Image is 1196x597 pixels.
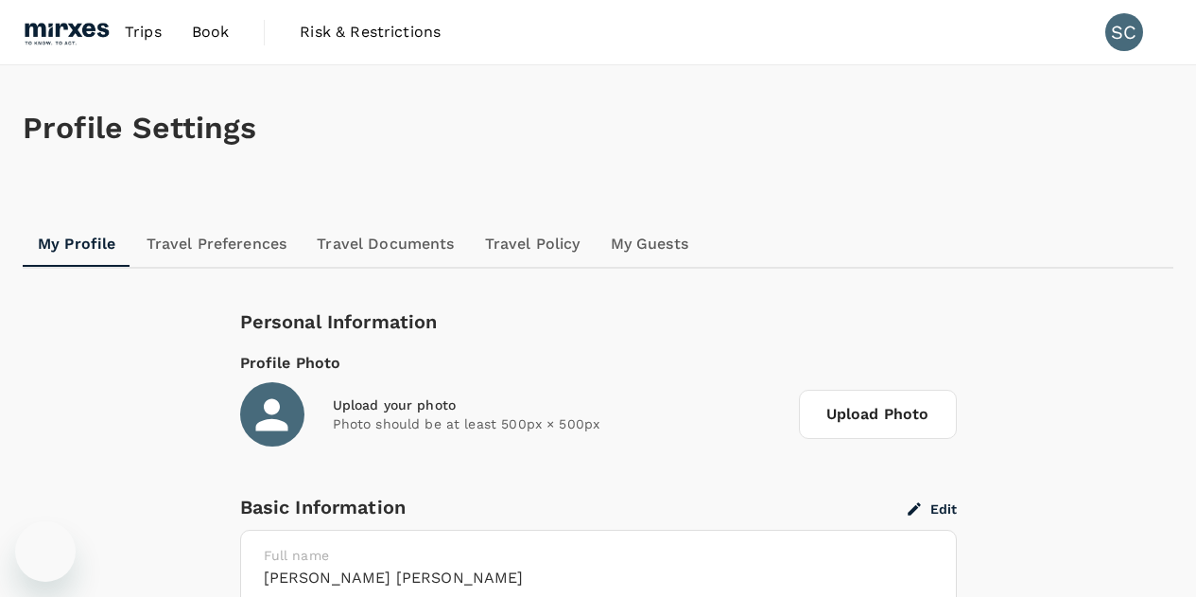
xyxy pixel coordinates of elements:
div: Profile Photo [240,352,957,375]
span: Risk & Restrictions [300,21,441,44]
a: My Guests [596,221,703,267]
span: Upload Photo [799,390,957,439]
a: Travel Policy [470,221,596,267]
div: Personal Information [240,307,957,337]
h6: [PERSON_NAME] [PERSON_NAME] [264,565,933,591]
button: Edit [908,500,957,518]
a: Travel Documents [302,221,469,267]
a: Travel Preferences [131,221,303,267]
span: Book [192,21,230,44]
div: Upload your photo [333,395,784,414]
span: Trips [125,21,162,44]
img: Mirxes Holding Pte Ltd [23,11,110,53]
div: Basic Information [240,492,908,522]
iframe: Button to launch messaging window [15,521,76,582]
a: My Profile [23,221,131,267]
h1: Profile Settings [23,111,1173,146]
p: Photo should be at least 500px × 500px [333,414,784,433]
p: Full name [264,546,933,565]
div: SC [1105,13,1143,51]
